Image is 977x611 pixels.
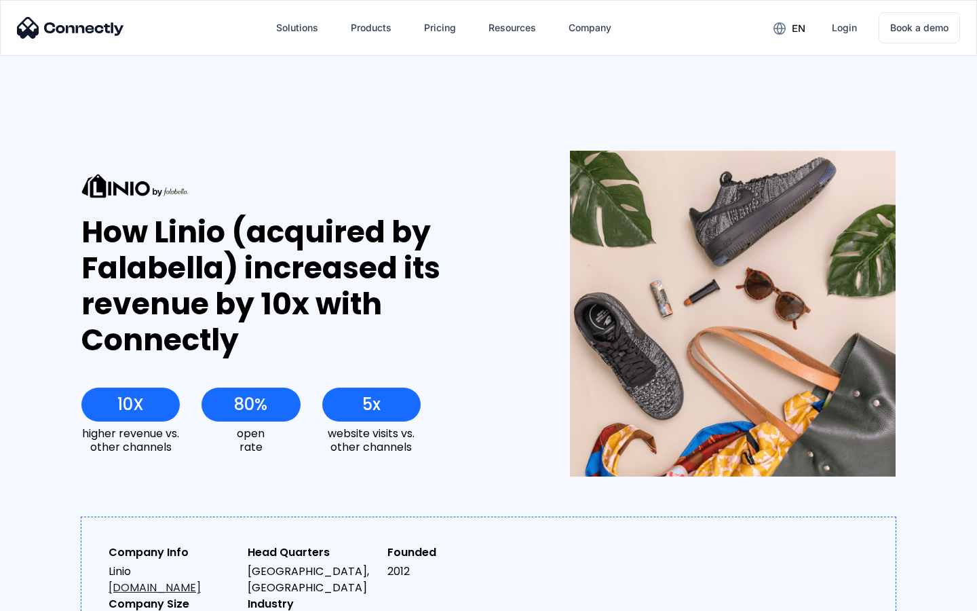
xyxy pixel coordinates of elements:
div: Company [569,18,611,37]
div: Pricing [424,18,456,37]
div: Login [832,18,857,37]
div: Linio [109,563,237,596]
div: Products [351,18,391,37]
div: Solutions [276,18,318,37]
aside: Language selected: English [14,587,81,606]
a: Book a demo [879,12,960,43]
div: website visits vs. other channels [322,427,421,453]
a: Pricing [413,12,467,44]
div: 80% [234,395,267,414]
img: Connectly Logo [17,17,124,39]
div: higher revenue vs. other channels [81,427,180,453]
ul: Language list [27,587,81,606]
a: [DOMAIN_NAME] [109,580,201,595]
div: 10X [117,395,144,414]
div: [GEOGRAPHIC_DATA], [GEOGRAPHIC_DATA] [248,563,376,596]
div: How Linio (acquired by Falabella) increased its revenue by 10x with Connectly [81,215,520,358]
div: Resources [488,18,536,37]
div: 2012 [387,563,516,580]
div: open rate [202,427,300,453]
div: Company Info [109,544,237,561]
a: Login [821,12,868,44]
div: en [792,19,805,38]
div: 5x [362,395,381,414]
div: Head Quarters [248,544,376,561]
div: Founded [387,544,516,561]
